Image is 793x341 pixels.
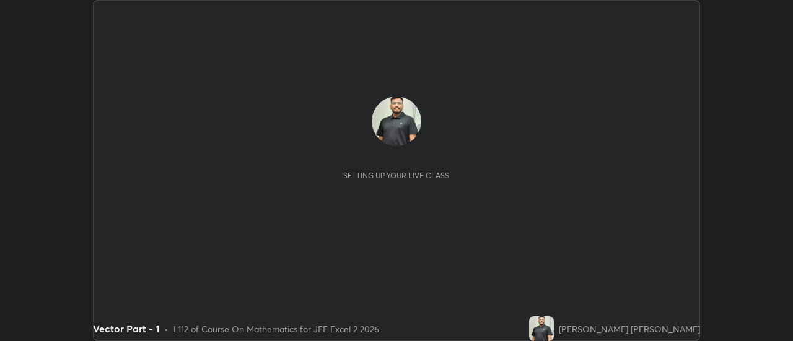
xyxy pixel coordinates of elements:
div: • [164,322,169,335]
img: 23e7b648e18f4cfeb08ba2c1e7643307.png [529,316,554,341]
div: Vector Part - 1 [93,321,159,336]
div: [PERSON_NAME] [PERSON_NAME] [559,322,700,335]
div: L112 of Course On Mathematics for JEE Excel 2 2026 [173,322,379,335]
div: Setting up your live class [343,171,449,180]
img: 23e7b648e18f4cfeb08ba2c1e7643307.png [372,97,421,146]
